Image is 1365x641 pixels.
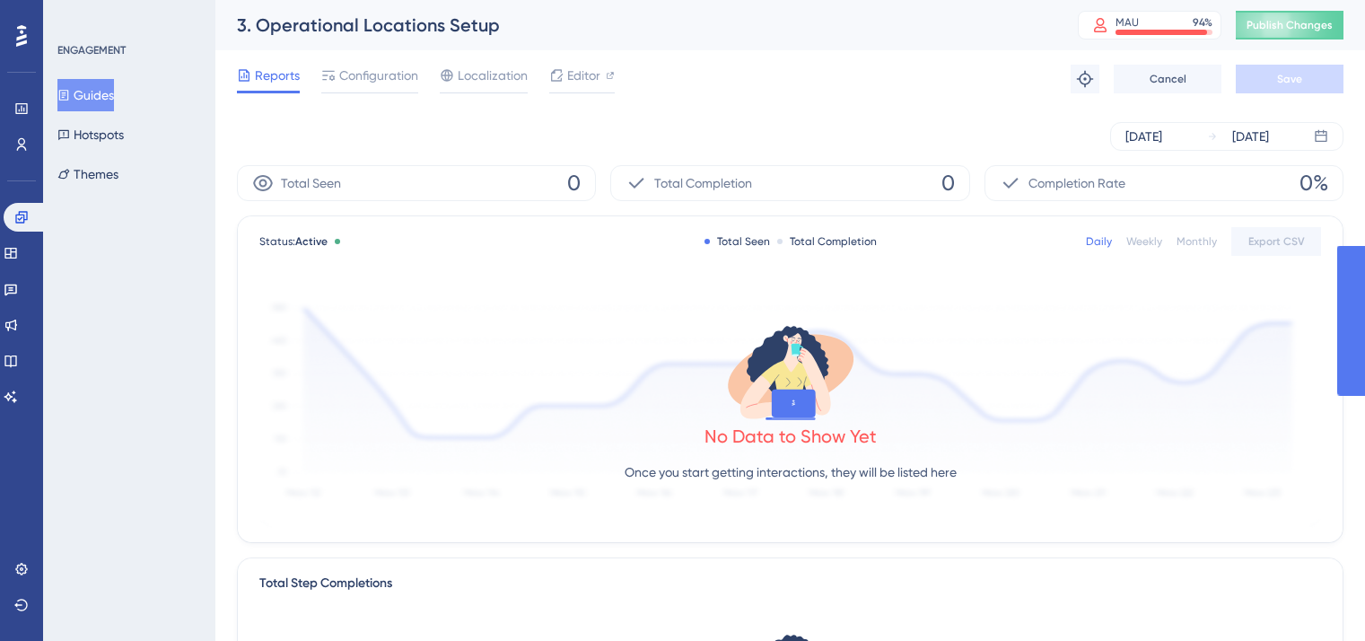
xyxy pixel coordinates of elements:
p: Once you start getting interactions, they will be listed here [625,461,957,483]
button: Export CSV [1231,227,1321,256]
div: Total Step Completions [259,573,392,594]
div: Weekly [1126,234,1162,249]
span: Save [1277,72,1302,86]
span: Export CSV [1248,234,1305,249]
button: Guides [57,79,114,111]
div: Daily [1086,234,1112,249]
button: Themes [57,158,118,190]
span: Publish Changes [1247,18,1333,32]
div: MAU [1116,15,1139,30]
iframe: UserGuiding AI Assistant Launcher [1290,570,1343,624]
span: Cancel [1150,72,1186,86]
div: [DATE] [1125,126,1162,147]
span: Localization [458,65,528,86]
button: Cancel [1114,65,1221,93]
span: Completion Rate [1028,172,1125,194]
div: Total Completion [777,234,877,249]
div: 94 % [1193,15,1212,30]
span: Configuration [339,65,418,86]
span: Reports [255,65,300,86]
button: Save [1236,65,1343,93]
span: 0 [941,169,955,198]
div: Total Seen [704,234,770,249]
span: Total Seen [281,172,341,194]
div: No Data to Show Yet [704,424,877,449]
span: Status: [259,234,328,249]
button: Publish Changes [1236,11,1343,40]
div: [DATE] [1232,126,1269,147]
span: 0 [567,169,581,198]
div: ENGAGEMENT [57,43,126,57]
span: 0% [1299,169,1328,198]
span: Total Completion [654,172,752,194]
div: 3. Operational Locations Setup [237,13,1033,38]
div: Monthly [1177,234,1217,249]
span: Active [295,235,328,248]
button: Hotspots [57,119,124,151]
span: Editor [567,65,600,86]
